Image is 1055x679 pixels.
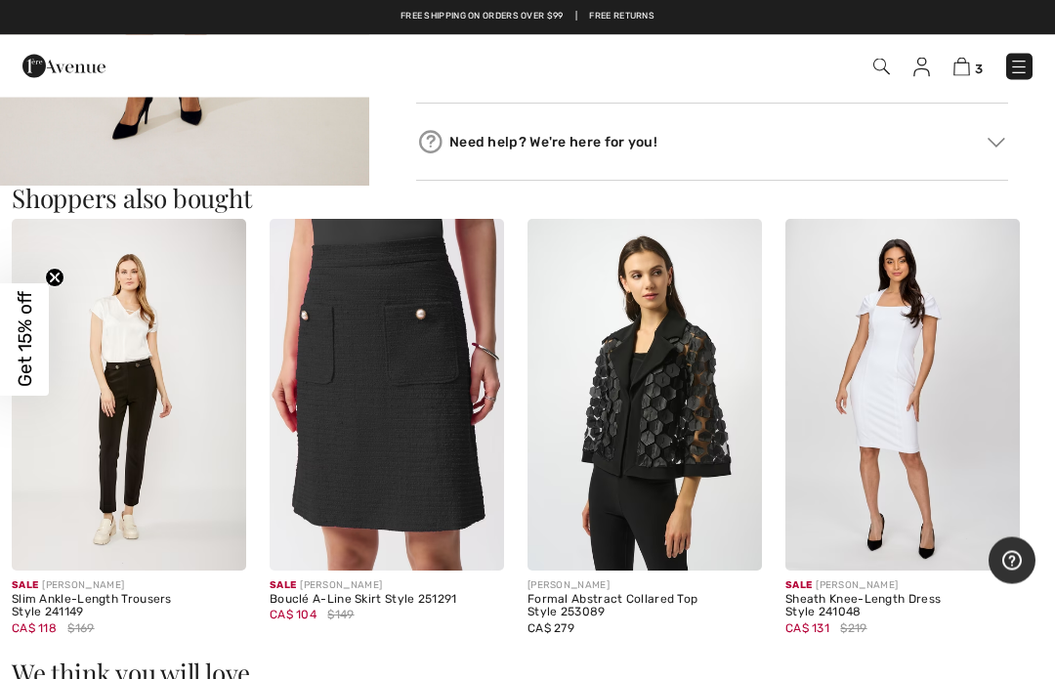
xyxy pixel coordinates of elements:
[12,220,246,572] img: Slim Ankle-Length Trousers Style 241149
[22,47,105,86] img: 1ère Avenue
[953,55,983,78] a: 3
[989,537,1035,586] iframe: Opens a widget where you can find more information
[270,220,504,572] img: Bouclé A-Line Skirt Style 251291
[873,59,890,75] img: Search
[913,58,930,77] img: My Info
[1009,58,1029,77] img: Menu
[953,58,970,76] img: Shopping Bag
[527,220,762,572] img: Formal Abstract Collared Top Style 253089
[67,620,94,638] span: $169
[527,622,574,636] span: CA$ 279
[785,622,829,636] span: CA$ 131
[401,10,564,23] a: Free shipping on orders over $99
[22,56,105,74] a: 1ère Avenue
[527,579,762,594] div: [PERSON_NAME]
[785,579,1020,594] div: [PERSON_NAME]
[785,220,1020,572] img: Sheath Knee-Length Dress Style 241048
[785,580,812,592] span: Sale
[589,10,654,23] a: Free Returns
[12,579,246,594] div: [PERSON_NAME]
[416,128,1008,157] div: Need help? We're here for you!
[14,292,36,388] span: Get 15% off
[527,594,762,621] div: Formal Abstract Collared Top Style 253089
[327,607,354,624] span: $149
[270,594,504,608] div: Bouclé A-Line Skirt Style 251291
[270,580,296,592] span: Sale
[12,622,57,636] span: CA$ 118
[12,594,246,621] div: Slim Ankle-Length Trousers Style 241149
[988,139,1005,149] img: Arrow2.svg
[270,579,504,594] div: [PERSON_NAME]
[840,620,866,638] span: $219
[785,594,1020,621] div: Sheath Knee-Length Dress Style 241048
[45,268,64,287] button: Close teaser
[270,609,316,622] span: CA$ 104
[12,187,1043,212] h3: Shoppers also bought
[975,62,983,76] span: 3
[575,10,577,23] span: |
[12,580,38,592] span: Sale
